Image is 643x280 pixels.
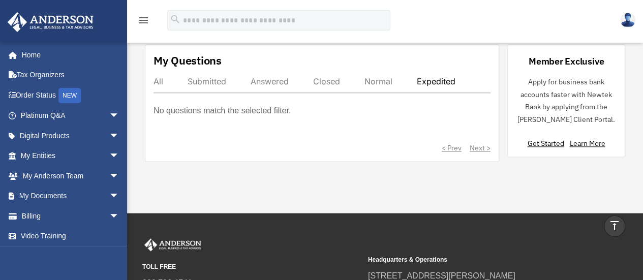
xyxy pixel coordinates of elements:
[154,76,163,86] div: All
[109,106,130,127] span: arrow_drop_down
[364,76,392,86] div: Normal
[7,186,135,206] a: My Documentsarrow_drop_down
[529,55,604,68] div: Member Exclusive
[368,271,515,280] a: [STREET_ADDRESS][PERSON_NAME]
[154,53,222,68] div: My Questions
[109,186,130,207] span: arrow_drop_down
[109,146,130,167] span: arrow_drop_down
[142,238,203,252] img: Anderson Advisors Platinum Portal
[154,104,291,118] p: No questions match the selected filter.
[137,18,149,26] a: menu
[7,45,130,65] a: Home
[251,76,289,86] div: Answered
[142,262,361,272] small: TOLL FREE
[7,126,135,146] a: Digital Productsarrow_drop_down
[368,255,587,265] small: Headquarters & Operations
[170,14,181,25] i: search
[516,76,617,126] p: Apply for business bank accounts faster with Newtek Bank by applying from the [PERSON_NAME] Clien...
[620,13,635,27] img: User Pic
[109,206,130,227] span: arrow_drop_down
[604,215,625,237] a: vertical_align_top
[109,126,130,146] span: arrow_drop_down
[313,76,340,86] div: Closed
[569,139,605,148] a: Learn More
[608,220,621,232] i: vertical_align_top
[58,88,81,103] div: NEW
[7,206,135,226] a: Billingarrow_drop_down
[7,106,135,126] a: Platinum Q&Aarrow_drop_down
[109,166,130,186] span: arrow_drop_down
[137,14,149,26] i: menu
[7,146,135,166] a: My Entitiesarrow_drop_down
[527,139,568,148] a: Get Started
[7,85,135,106] a: Order StatusNEW
[188,76,226,86] div: Submitted
[7,166,135,186] a: My Anderson Teamarrow_drop_down
[417,76,455,86] div: Expedited
[5,12,97,32] img: Anderson Advisors Platinum Portal
[7,226,135,246] a: Video Training
[7,65,135,85] a: Tax Organizers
